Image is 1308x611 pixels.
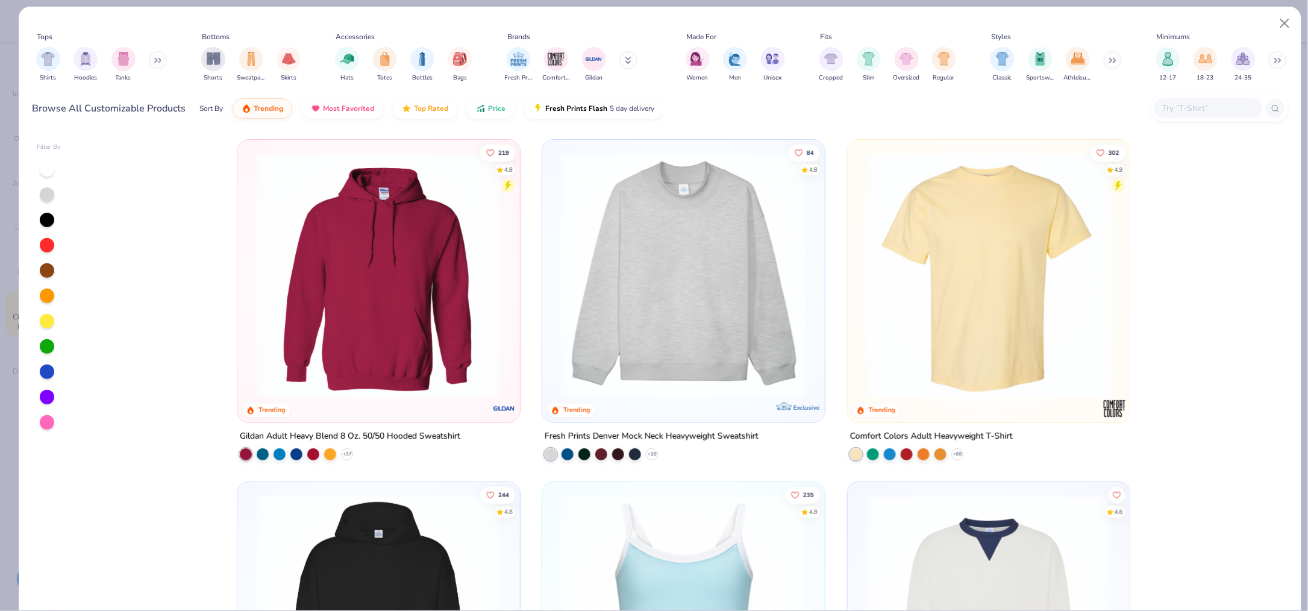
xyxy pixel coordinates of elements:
[1027,74,1054,83] span: Sportswear
[990,47,1015,83] div: filter for Classic
[857,47,881,83] div: filter for Slim
[237,47,265,83] button: filter button
[862,52,875,66] img: Slim Image
[932,47,956,83] button: filter button
[504,165,513,174] div: 4.8
[809,507,818,516] div: 4.8
[204,74,223,83] span: Shorts
[378,52,392,66] img: Totes Image
[686,47,710,83] div: filter for Women
[793,403,819,411] span: Exclusive
[542,47,570,83] div: filter for Comfort Colors
[554,152,812,398] img: f5d85501-0dbb-4ee4-b115-c08fa3845d83
[233,98,292,119] button: Trending
[237,74,265,83] span: Sweatpants
[850,428,1013,443] div: Comfort Colors Adult Heavyweight T-Shirt
[505,47,533,83] button: filter button
[582,47,606,83] button: filter button
[36,47,60,83] button: filter button
[416,52,429,66] img: Bottles Image
[893,47,920,83] button: filter button
[37,143,61,152] div: Filter By
[900,52,913,66] img: Oversized Image
[505,47,533,83] div: filter for Fresh Prints
[1235,74,1252,83] span: 24-35
[524,98,663,119] button: Fresh Prints Flash5 day delivery
[199,103,223,114] div: Sort By
[117,52,130,66] img: Tanks Image
[610,102,654,116] span: 5 day delivery
[933,74,955,83] span: Regular
[410,47,434,83] button: filter button
[492,396,516,420] img: Gildan logo
[504,507,513,516] div: 4.8
[545,428,759,443] div: Fresh Prints Denver Mock Neck Heavyweight Sweatshirt
[1162,101,1254,115] input: Try "T-Shirt"
[820,31,832,42] div: Fits
[1109,486,1125,503] button: Like
[242,104,251,113] img: trending.gif
[393,98,457,119] button: Top Rated
[488,104,505,113] span: Price
[1034,52,1047,66] img: Sportswear Image
[335,47,359,83] button: filter button
[453,52,466,66] img: Bags Image
[74,47,98,83] div: filter for Hoodies
[510,50,528,68] img: Fresh Prints Image
[202,31,230,42] div: Bottoms
[824,52,838,66] img: Cropped Image
[761,47,785,83] div: filter for Unisex
[323,104,374,113] span: Most Favorited
[1231,47,1256,83] div: filter for 24-35
[1274,12,1297,35] button: Close
[993,74,1012,83] span: Classic
[1194,47,1218,83] button: filter button
[990,47,1015,83] button: filter button
[254,104,283,113] span: Trending
[893,47,920,83] div: filter for Oversized
[809,165,818,174] div: 4.8
[1231,47,1256,83] button: filter button
[302,98,383,119] button: Most Favorited
[1102,396,1126,420] img: Comfort Colors logo
[1157,31,1191,42] div: Minimums
[893,74,920,83] span: Oversized
[249,152,507,398] img: 01756b78-01f6-4cc6-8d8a-3c30c1a0c8ac
[1064,74,1092,83] span: Athleisure
[373,47,397,83] div: filter for Totes
[281,74,296,83] span: Skirts
[723,47,747,83] button: filter button
[74,47,98,83] button: filter button
[116,74,131,83] span: Tanks
[542,74,570,83] span: Comfort Colors
[807,149,814,155] span: 84
[340,52,354,66] img: Hats Image
[201,47,225,83] button: filter button
[410,47,434,83] div: filter for Bottles
[764,74,782,83] span: Unisex
[41,52,55,66] img: Shirts Image
[1156,47,1180,83] div: filter for 12-17
[111,47,136,83] div: filter for Tanks
[412,74,433,83] span: Bottles
[1064,47,1092,83] div: filter for Athleisure
[860,152,1118,398] img: 029b8af0-80e6-406f-9fdc-fdf898547912
[761,47,785,83] button: filter button
[480,144,515,161] button: Like
[467,98,515,119] button: Price
[40,74,56,83] span: Shirts
[1236,52,1250,66] img: 24-35 Image
[932,47,956,83] div: filter for Regular
[340,74,354,83] span: Hats
[585,74,602,83] span: Gildan
[582,47,606,83] div: filter for Gildan
[723,47,747,83] div: filter for Men
[448,47,472,83] button: filter button
[1027,47,1054,83] button: filter button
[448,47,472,83] div: filter for Bags
[37,31,52,42] div: Tops
[803,492,814,498] span: 235
[201,47,225,83] div: filter for Shorts
[686,47,710,83] button: filter button
[36,47,60,83] div: filter for Shirts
